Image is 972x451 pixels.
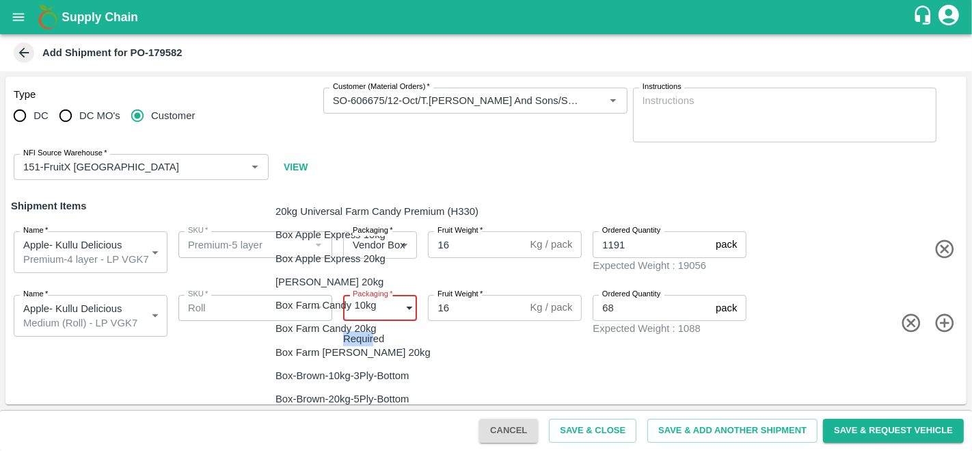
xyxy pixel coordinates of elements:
p: [PERSON_NAME] 20kg [275,274,383,289]
legend: Type [14,88,36,102]
p: Box-Brown-10kg-3Ply-Bottom [275,368,409,383]
label: Packaging [353,289,393,300]
label: Ordered Quantity [602,289,660,300]
p: Box Farm Candy 20kg [275,321,377,336]
label: Packaging [353,225,393,236]
b: Supply Chain [62,10,138,24]
div: Premium-4 layer - LP VGK7 [23,253,146,267]
input: SKU [183,235,306,253]
span: DC MO's [79,108,120,123]
div: account of current user [936,3,961,31]
button: Cancel [479,419,538,443]
label: Instructions [643,81,681,92]
input: 0.0 [593,295,710,321]
span: Customer [151,108,195,123]
p: Apple- Kullu Delicious [23,237,139,253]
button: Save & Request Vehicle [823,419,964,443]
p: pack [716,237,737,252]
p: pack [716,300,737,315]
input: SKU [183,299,306,317]
label: Fruit Weight [437,289,483,300]
div: recipient_type [14,102,318,129]
b: Add Shipment for PO-179582 [42,47,183,58]
label: SKU [188,225,208,236]
p: Box Farm Candy 10kg [275,298,377,313]
strong: Shipment Items [11,201,87,211]
button: Open [246,158,264,176]
button: Clear [593,95,604,106]
button: Clear [235,162,246,172]
img: logo [34,3,62,31]
input: 0.0 [593,231,710,257]
button: Save & Close [549,419,636,443]
p: Box Apple Express 10kg [275,227,386,242]
p: Apple- Kullu Delicious [23,301,139,316]
label: Fruit Weight [437,225,483,236]
input: NFI Source Warehouse [18,158,224,176]
label: NFI Source Warehouse [23,148,107,159]
label: Ordered Quantity [602,225,660,236]
label: Customer (Material Orders) [333,81,430,92]
button: open drawer [3,1,34,33]
div: Medium (Roll) - LP VGK7 [23,316,146,331]
button: Save & Add Another Shipment [647,419,818,443]
p: Box-Brown-20kg-5Ply-Bottom [275,391,409,407]
button: Open [604,92,622,109]
div: Expected Weight : 1088 [593,321,746,336]
input: Select Material Orders [327,92,583,109]
p: 20kg Universal Farm Candy Premium (H330) [275,204,478,219]
p: Box Apple Express 20kg [275,251,386,266]
label: Name [23,289,48,300]
div: Expected Weight : 19056 [593,258,746,273]
span: DC [33,108,48,123]
label: Name [23,225,48,236]
p: Box Farm [PERSON_NAME] 20kg [275,345,431,360]
button: VIEW [274,153,318,181]
div: customer-support [913,5,936,29]
label: SKU [188,289,208,300]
